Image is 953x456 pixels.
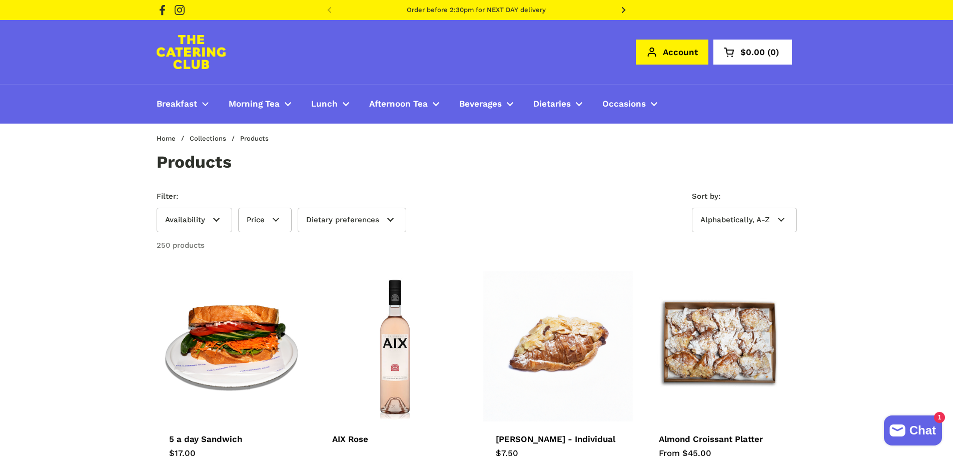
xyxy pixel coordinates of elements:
[165,215,205,224] span: Availability
[483,271,634,421] img: Almond Croissant - Individual
[496,434,621,441] a: [PERSON_NAME] - Individual
[740,48,765,57] span: $0.00
[332,434,368,445] span: AIX Rose
[359,92,449,116] a: Afternoon Tea
[240,135,269,142] span: Products
[169,434,242,445] span: 5 a day Sandwich
[659,434,784,441] a: Almond Croissant Platter
[592,92,667,116] a: Occasions
[602,99,646,110] span: Occasions
[190,135,226,142] a: Collections
[320,271,470,421] img: AIX Rose
[229,99,280,110] span: Morning Tea
[157,154,232,171] h1: Products
[523,92,592,116] a: Dietaries
[157,191,412,202] p: Filter:
[765,48,781,57] span: 0
[157,35,226,69] img: The Catering Club
[169,434,295,441] a: 5 a day Sandwich
[301,92,359,116] a: Lunch
[636,40,708,65] a: Account
[311,99,338,110] span: Lunch
[496,434,615,445] span: [PERSON_NAME] - Individual
[147,92,219,116] a: Breakfast
[232,135,235,142] span: /
[219,92,301,116] a: Morning Tea
[306,215,379,224] span: Dietary preferences
[881,415,945,448] inbox-online-store-chat: Shopify online store chat
[646,271,797,421] img: Almond Croissant Platter
[332,434,458,441] a: AIX Rose
[181,135,184,142] span: /
[692,191,797,202] label: Sort by:
[157,271,307,421] img: 5 a day Sandwich
[449,92,523,116] a: Beverages
[157,135,281,142] nav: breadcrumbs
[157,240,205,251] p: 250 products
[459,99,502,110] span: Beverages
[533,99,571,110] span: Dietaries
[659,434,763,445] span: Almond Croissant Platter
[157,99,197,110] span: Breakfast
[369,99,428,110] span: Afternoon Tea
[238,208,292,232] summary: Price
[157,135,176,142] a: Home
[298,208,406,232] summary: Dietary preferences
[247,215,265,224] span: Price
[407,7,546,14] a: Order before 2:30pm for NEXT DAY delivery
[157,208,232,232] summary: Availability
